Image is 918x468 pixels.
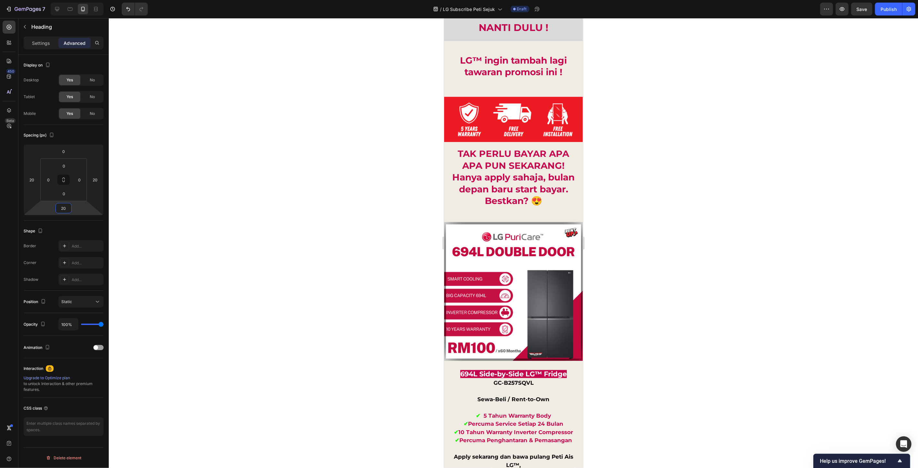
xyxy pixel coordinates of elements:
input: 0px [75,175,84,185]
iframe: Design area [444,18,583,468]
input: 20 [57,203,70,213]
div: Corner [24,260,36,266]
span: LG Subscribe Peti Sejuk [443,6,495,13]
p: 7 [42,5,45,13]
input: 20 [27,175,37,185]
p: Advanced [64,40,86,46]
span: Static [61,299,72,304]
div: Add... [72,260,102,266]
div: Undo/Redo [122,3,148,15]
input: 0 [57,147,70,156]
div: Shape [24,227,44,236]
button: Save [851,3,872,15]
div: Spacing (px) [24,131,56,140]
div: Position [24,298,47,306]
input: 0px [44,175,53,185]
span: / [440,6,442,13]
div: 450 [6,69,15,74]
div: Add... [72,243,102,249]
input: 20 [90,175,100,185]
div: CSS class [24,405,48,411]
button: Static [58,296,104,308]
p: Settings [32,40,50,46]
div: Animation [24,343,51,352]
span: Yes [66,94,73,100]
button: Show survey - Help us improve GemPages! [820,457,904,465]
div: Publish [881,6,897,13]
span: Yes [66,111,73,117]
div: Tablet [24,94,35,100]
input: Auto [59,319,78,330]
button: 7 [3,3,48,15]
div: Interaction [24,366,43,371]
span: No [90,111,95,117]
span: No [90,77,95,83]
div: Display on [24,61,52,70]
div: Opacity [24,320,47,329]
div: Delete element [46,454,81,462]
input: 0px [57,189,70,198]
span: Draft [517,6,527,12]
span: Save [857,6,867,12]
span: No [90,94,95,100]
div: Open Intercom Messenger [896,436,912,452]
span: Help us improve GemPages! [820,458,896,464]
button: Delete element [24,453,104,463]
span: Yes [66,77,73,83]
div: Beta [5,118,15,123]
div: Upgrade to Optimize plan [24,375,104,381]
p: Heading [31,23,101,31]
input: 0px [57,161,70,171]
button: Publish [875,3,902,15]
p: Apply sekarang dan bawa pulang Peti Ais LG™, [7,435,132,451]
div: Add... [72,277,102,283]
div: Shadow [24,277,38,282]
div: Desktop [24,77,39,83]
div: to unlock Interaction & other premium features. [24,375,104,392]
div: Border [24,243,36,249]
div: Mobile [24,111,36,117]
